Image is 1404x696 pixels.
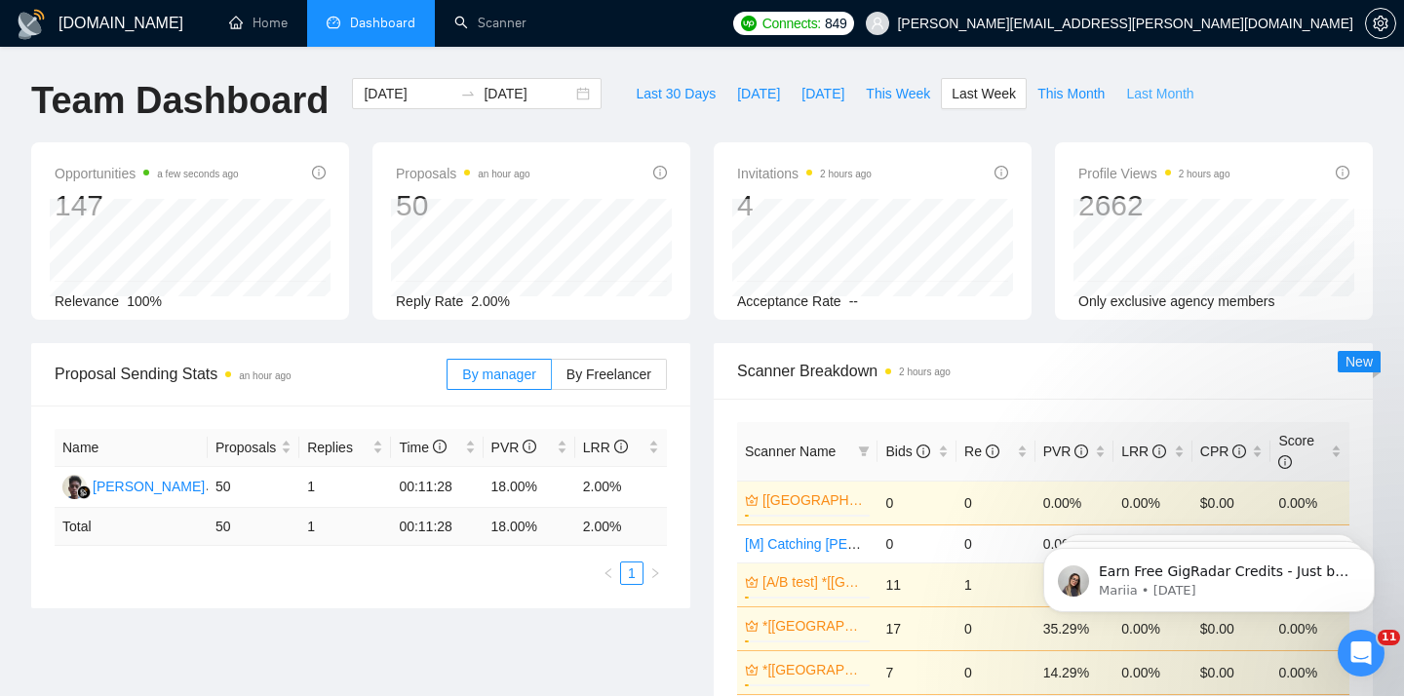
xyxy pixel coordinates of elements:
[737,359,1349,383] span: Scanner Breakdown
[1078,293,1275,309] span: Only exclusive agency members
[575,467,667,508] td: 2.00%
[1270,650,1349,694] td: 0.00%
[471,293,510,309] span: 2.00%
[215,437,277,458] span: Proposals
[877,562,956,606] td: 11
[956,524,1035,562] td: 0
[1366,16,1395,31] span: setting
[801,83,844,104] span: [DATE]
[1121,444,1166,459] span: LRR
[1152,445,1166,458] span: info-circle
[986,445,999,458] span: info-circle
[649,567,661,579] span: right
[583,440,628,455] span: LRR
[941,78,1027,109] button: Last Week
[307,437,369,458] span: Replies
[1345,354,1373,369] span: New
[157,169,238,179] time: a few seconds ago
[391,467,483,508] td: 00:11:28
[396,162,530,185] span: Proposals
[1078,187,1230,224] div: 2662
[916,445,930,458] span: info-circle
[484,508,575,546] td: 18.00 %
[871,17,884,30] span: user
[433,440,447,453] span: info-circle
[16,9,47,40] img: logo
[994,166,1008,179] span: info-circle
[62,475,87,499] img: AK
[762,659,866,680] a: *[[GEOGRAPHIC_DATA]/[GEOGRAPHIC_DATA]] AI Agent Development
[745,444,836,459] span: Scanner Name
[858,445,870,457] span: filter
[1192,650,1271,694] td: $0.00
[478,169,529,179] time: an hour ago
[653,166,667,179] span: info-circle
[825,13,846,34] span: 849
[877,606,956,650] td: 17
[484,467,575,508] td: 18.00%
[885,444,929,459] span: Bids
[597,561,620,585] li: Previous Page
[1365,8,1396,39] button: setting
[1113,481,1192,524] td: 0.00%
[625,78,726,109] button: Last 30 Days
[77,485,91,499] img: gigradar-bm.png
[1365,16,1396,31] a: setting
[737,293,841,309] span: Acceptance Rate
[741,16,757,31] img: upwork-logo.png
[396,293,463,309] span: Reply Rate
[737,162,872,185] span: Invitations
[1074,445,1088,458] span: info-circle
[854,437,874,466] span: filter
[745,575,759,589] span: crown
[396,187,530,224] div: 50
[31,78,329,124] h1: Team Dashboard
[1232,445,1246,458] span: info-circle
[462,367,535,382] span: By manager
[745,536,938,552] a: [M] Catching [PERSON_NAME]
[1270,481,1349,524] td: 0.00%
[877,524,956,562] td: 0
[299,467,391,508] td: 1
[956,562,1035,606] td: 1
[239,370,291,381] time: an hour ago
[208,467,299,508] td: 50
[636,83,716,104] span: Last 30 Days
[899,367,951,377] time: 2 hours ago
[866,83,930,104] span: This Week
[312,166,326,179] span: info-circle
[364,83,452,104] input: Start date
[643,561,667,585] li: Next Page
[737,187,872,224] div: 4
[855,78,941,109] button: This Week
[1336,166,1349,179] span: info-circle
[1078,162,1230,185] span: Profile Views
[621,562,643,584] a: 1
[762,13,821,34] span: Connects:
[1115,78,1204,109] button: Last Month
[327,16,340,29] span: dashboard
[1278,455,1292,469] span: info-circle
[745,619,759,633] span: crown
[745,663,759,677] span: crown
[952,83,1016,104] span: Last Week
[523,440,536,453] span: info-circle
[55,362,447,386] span: Proposal Sending Stats
[956,606,1035,650] td: 0
[964,444,999,459] span: Re
[849,293,858,309] span: --
[1037,83,1105,104] span: This Month
[762,615,866,637] a: *[[GEOGRAPHIC_DATA]] AI & Machine Learning Software
[643,561,667,585] button: right
[762,571,866,593] a: [A/B test] *[[GEOGRAPHIC_DATA]] AI & Machine Learning Software
[208,508,299,546] td: 50
[93,476,205,497] div: [PERSON_NAME]
[877,481,956,524] td: 0
[229,15,288,31] a: homeHome
[575,508,667,546] td: 2.00 %
[1278,433,1314,470] span: Score
[603,567,614,579] span: left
